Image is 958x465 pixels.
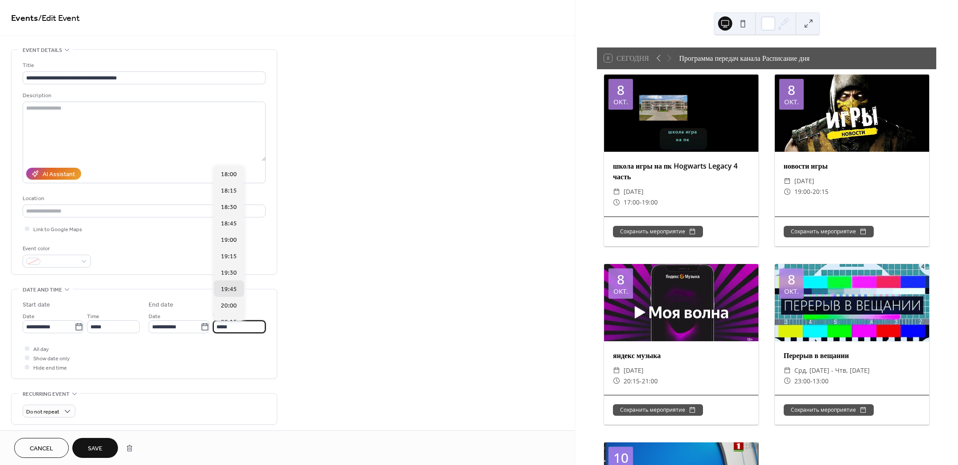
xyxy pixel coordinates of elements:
span: 19:15 [221,252,237,261]
button: Сохранить мероприятие [613,404,703,416]
div: Перерыв в вещании [775,350,929,361]
span: 19:00 [221,235,237,244]
div: окт. [784,288,799,295]
div: ​ [613,186,620,197]
div: 8 [788,273,795,286]
span: 19:30 [221,268,237,277]
div: Location [23,194,264,203]
span: Cancel [30,444,53,453]
span: Date [149,312,161,321]
span: Do not repeat [26,407,59,417]
div: ​ [613,197,620,208]
div: ​ [613,376,620,386]
span: 13:00 [813,376,828,386]
div: окт. [784,99,799,105]
span: 20:15 [624,376,640,386]
div: ​ [613,365,620,376]
span: Hide end time [33,363,67,373]
span: 23:00 [794,376,810,386]
div: яндекс музыка [604,350,758,361]
span: - [810,186,813,197]
span: Link to Google Maps [33,225,82,234]
button: Save [72,438,118,458]
span: 18:30 [221,202,237,212]
span: 18:15 [221,186,237,195]
span: Event details [23,46,62,55]
span: 18:00 [221,169,237,179]
div: AI Assistant [43,170,75,179]
span: [DATE] [624,365,644,376]
div: 8 [617,83,624,97]
span: 19:45 [221,284,237,294]
div: окт. [613,288,628,295]
span: Date [23,312,35,321]
span: Date and time [23,285,62,295]
button: Сохранить мероприятие [784,226,874,237]
span: 21:00 [642,376,658,386]
a: Events [11,10,38,27]
div: ​ [784,365,791,376]
span: Show date only [33,354,70,363]
span: Time [213,312,225,321]
span: - [810,376,813,386]
button: Сохранить мероприятие [613,226,703,237]
div: 10 [613,451,628,465]
div: ​ [784,376,791,386]
button: AI Assistant [26,168,81,180]
span: 20:15 [221,317,237,327]
span: 20:00 [221,301,237,310]
span: - [640,197,642,208]
span: 19:00 [794,186,810,197]
span: [DATE] [794,176,814,186]
span: - [640,376,642,386]
span: 17:00 [624,197,640,208]
span: [DATE] [624,186,644,197]
button: Сохранить мероприятие [784,404,874,416]
div: 8 [617,273,624,286]
span: 19:00 [642,197,658,208]
span: All day [33,345,49,354]
button: Cancel [14,438,69,458]
div: Description [23,91,264,100]
div: End date [149,300,173,310]
span: Recurring event [23,390,70,399]
span: / Edit Event [38,10,80,27]
span: Save [88,444,102,453]
div: ​ [784,176,791,186]
div: новости игры [775,161,929,171]
span: 18:45 [221,219,237,228]
div: Start date [23,300,50,310]
div: окт. [613,99,628,105]
div: школа игры на пк Hogwarts Legacy 4 часть [604,161,758,182]
span: срд, [DATE] - чтв, [DATE] [794,365,870,376]
div: Event color [23,244,89,253]
span: Time [87,312,99,321]
span: 20:15 [813,186,828,197]
div: Программа передач канала Расписание дня [679,53,809,63]
div: 8 [788,83,795,97]
div: ​ [784,186,791,197]
div: Title [23,61,264,70]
